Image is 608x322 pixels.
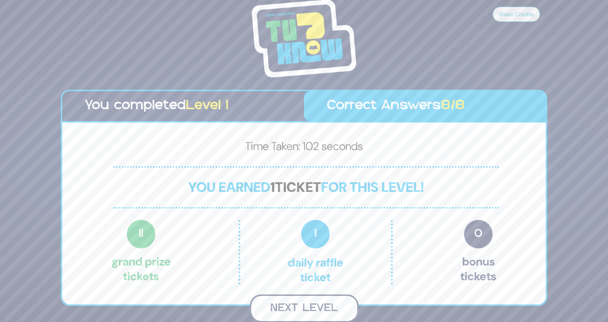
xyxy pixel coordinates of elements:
[327,96,523,116] p: Correct Answers
[464,220,493,248] span: 0
[260,220,370,284] p: Daily Raffle ticket
[493,7,540,22] button: Share Credits
[188,178,424,196] span: You earned for this level!
[127,220,155,248] span: 11
[112,220,171,284] p: Grand Prize tickets
[77,138,531,159] p: Time Taken: 102 seconds
[301,220,330,248] span: 1
[270,178,275,196] span: 1
[85,96,281,116] p: You completed
[441,100,465,112] span: 8/8
[186,100,228,112] span: Level 1
[275,178,321,196] span: ticket
[460,220,496,284] p: Bonus tickets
